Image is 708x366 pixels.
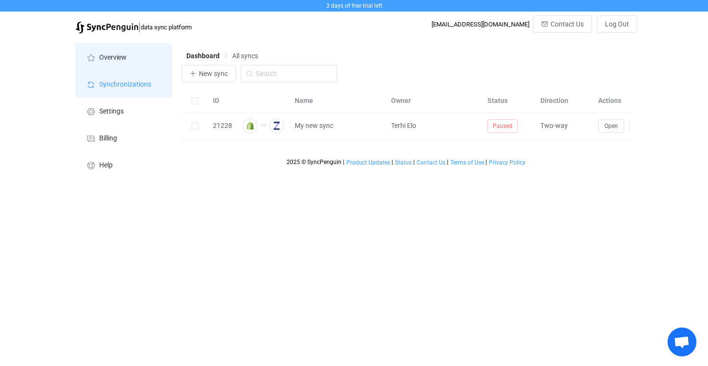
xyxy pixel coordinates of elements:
button: Contact Us [533,15,592,33]
span: My new sync [295,120,333,131]
span: Log Out [605,20,629,28]
a: Overview [76,43,172,70]
span: Paused [487,119,518,133]
span: Settings [99,108,124,115]
div: Open chat [668,328,696,356]
span: 3 days of free trial left [326,2,382,9]
span: | [343,159,344,165]
button: New sync [182,65,236,82]
a: Privacy Policy [488,159,526,166]
div: Name [290,95,386,106]
div: Status [483,95,536,106]
span: Synchronizations [99,81,151,88]
span: Contact Us [551,20,584,28]
span: Contact Us [417,159,446,166]
span: Help [99,162,113,169]
span: Privacy Policy [489,159,525,166]
a: Status [394,159,412,166]
span: 2025 © SyncPenguin [287,159,341,165]
button: Open [598,119,624,133]
img: zettle.png [269,118,284,133]
div: [EMAIL_ADDRESS][DOMAIN_NAME] [432,21,529,28]
span: All syncs [232,52,258,60]
span: | [413,159,415,165]
input: Search [241,65,337,82]
a: Contact Us [416,159,446,166]
img: shopify.png [243,118,258,133]
span: Billing [99,135,117,142]
span: Overview [99,54,127,62]
span: | [485,159,487,165]
a: Settings [76,97,172,124]
div: ID [208,95,237,106]
a: Synchronizations [76,70,172,97]
div: Direction [536,95,593,106]
a: Help [76,151,172,178]
span: New sync [199,70,228,77]
img: syncpenguin.svg [76,22,138,34]
span: | [447,159,448,165]
div: Owner [386,95,483,106]
span: Dashboard [186,52,220,60]
div: 21228 [208,120,237,131]
a: |data sync platform [76,20,192,34]
div: Breadcrumb [186,52,258,59]
span: | [138,20,141,34]
span: Open [604,123,618,129]
a: Open [598,122,624,129]
div: Actions [593,95,666,106]
span: Terhi Elo [391,122,416,129]
span: | [392,159,393,165]
button: Log Out [597,15,637,33]
span: Status [395,159,412,166]
div: Two-way [536,120,593,131]
a: Terms of Use [450,159,485,166]
span: data sync platform [141,24,192,31]
a: Billing [76,124,172,151]
a: Product Updates [346,159,391,166]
